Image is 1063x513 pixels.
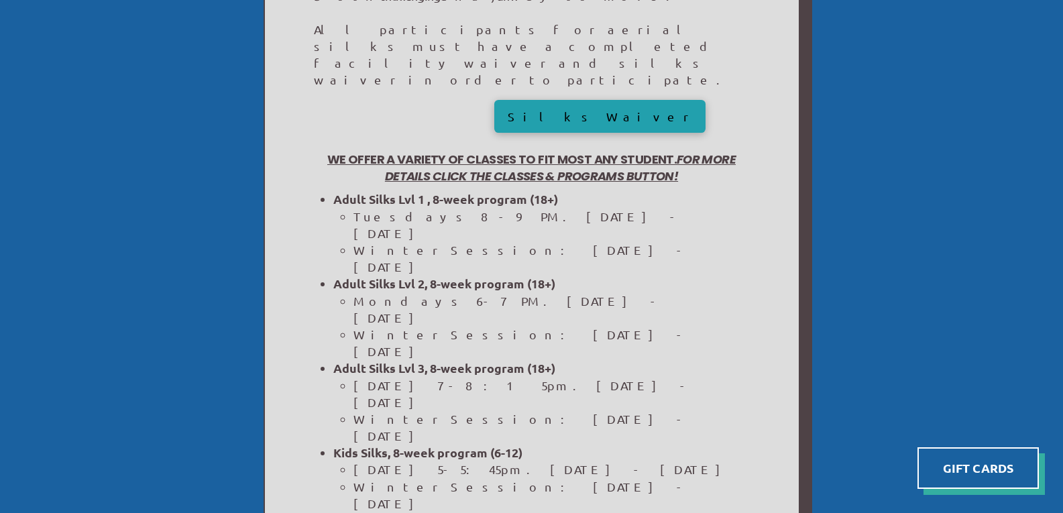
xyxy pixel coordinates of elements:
[353,292,749,326] li: Mondays 6-7 PM. [DATE] - [DATE]
[353,478,749,512] li: Winter Session: [DATE] - [DATE]
[353,208,749,241] li: Tuesdays 8-9 PM. [DATE] - [DATE]
[353,377,749,410] li: [DATE] 7-8:15pm. [DATE] - [DATE]
[314,21,750,89] p: All participants for aerial silks must have a completed facility waiver and silks waiver in order...
[508,111,692,123] span: Silks Waiver
[353,461,749,477] li: [DATE] 5-5:45pm. [DATE] - [DATE]
[333,445,522,460] strong: Kids Silks, 8-week program (6-12)
[353,326,749,359] li: Winter Session: [DATE] - [DATE]
[353,410,749,444] li: Winter Session: [DATE] - [DATE]
[353,241,749,275] li: Winter Session: [DATE] - [DATE]
[333,360,555,376] strong: Adult Silks Lvl 3, 8-week program (18+)
[333,276,555,291] strong: Adult Silks Lvl 2, 8-week program (18+)
[494,100,706,133] a: Silks Waiver
[327,151,736,184] span: We offer a variety of classes to fit most any student.
[385,151,736,184] em: For more details click the Classes & Programs button!
[333,191,558,207] strong: Adult Silks Lvl 1 , 8-week program (18+)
